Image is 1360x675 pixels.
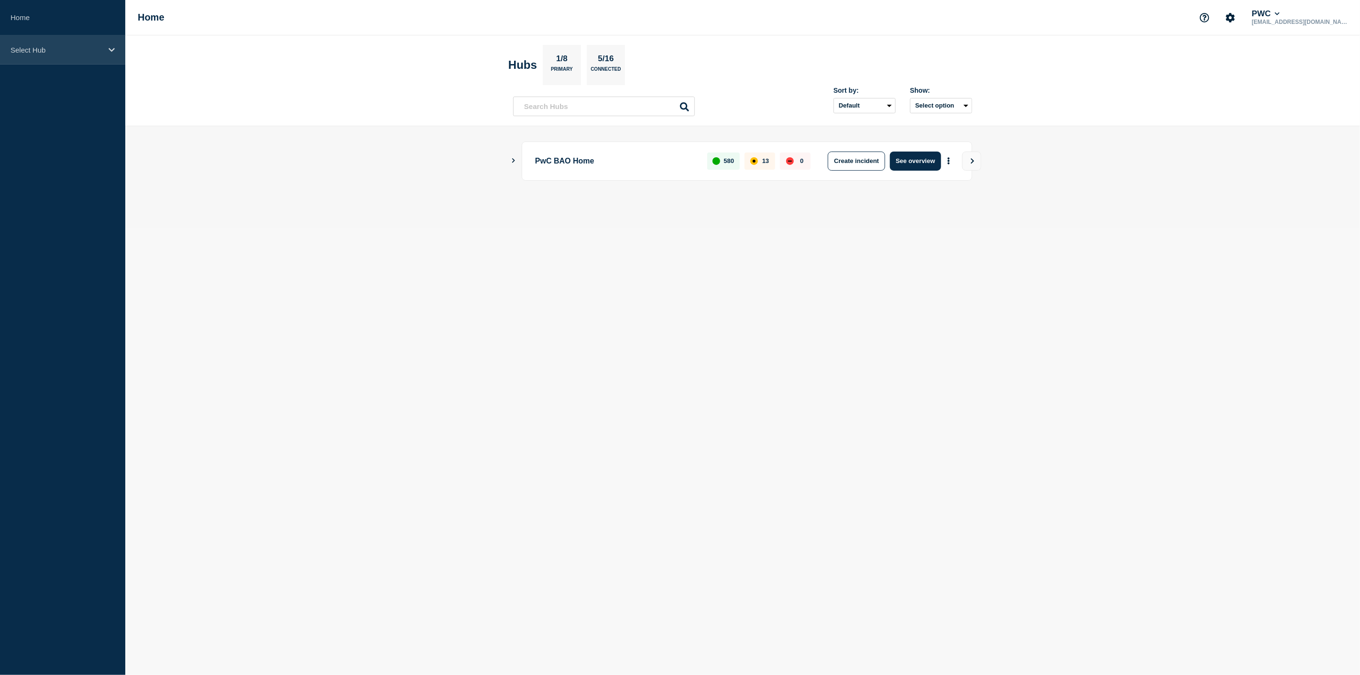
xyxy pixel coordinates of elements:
[551,66,573,76] p: Primary
[786,157,794,165] div: down
[1250,19,1349,25] p: [EMAIL_ADDRESS][DOMAIN_NAME]
[800,157,803,164] p: 0
[834,98,896,113] select: Sort by
[508,58,537,72] h2: Hubs
[1220,8,1240,28] button: Account settings
[535,152,696,171] p: PwC BAO Home
[553,54,571,66] p: 1/8
[594,54,617,66] p: 5/16
[1195,8,1215,28] button: Support
[762,157,769,164] p: 13
[511,157,516,164] button: Show Connected Hubs
[828,152,885,171] button: Create incident
[724,157,735,164] p: 580
[890,152,941,171] button: See overview
[591,66,621,76] p: Connected
[962,152,981,171] button: View
[713,157,720,165] div: up
[11,46,102,54] p: Select Hub
[910,98,972,113] button: Select option
[910,87,972,94] div: Show:
[750,157,758,165] div: affected
[834,87,896,94] div: Sort by:
[1250,9,1282,19] button: PWC
[513,97,695,116] input: Search Hubs
[138,12,165,23] h1: Home
[943,152,955,170] button: More actions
